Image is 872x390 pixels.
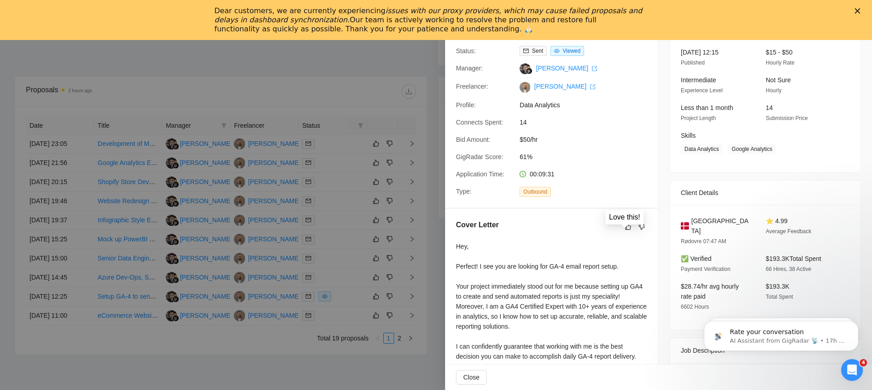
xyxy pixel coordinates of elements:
[766,49,793,56] span: $15 - $50
[609,213,640,221] div: Love this!
[766,104,773,111] span: 14
[456,101,476,109] span: Profile:
[456,47,476,55] span: Status:
[456,188,471,195] span: Type:
[766,283,789,290] span: $193.3K
[456,83,488,90] span: Freelancer:
[681,180,850,205] div: Client Details
[681,87,723,94] span: Experience Level
[520,187,551,197] span: Outbound
[766,217,788,225] span: ⭐ 4.99
[554,48,560,54] span: eye
[681,283,739,300] span: $28.74/hr avg hourly rate paid
[841,359,863,381] iframe: Intercom live chat
[456,370,487,385] button: Close
[520,135,656,145] span: $50/hr
[214,6,642,24] i: issues with our proxy providers, which may cause failed proposals and delays in dashboard synchro...
[681,338,850,363] div: Job Description
[523,48,529,54] span: mail
[456,153,503,160] span: GigRadar Score:
[681,266,730,272] span: Payment Verification
[766,266,811,272] span: 66 Hires, 38 Active
[855,8,864,14] div: Close
[592,66,597,71] span: export
[681,144,723,154] span: Data Analytics
[766,228,812,235] span: Average Feedback
[520,100,656,110] span: Data Analytics
[691,216,751,236] span: [GEOGRAPHIC_DATA]
[681,115,716,121] span: Project Length
[456,170,505,178] span: Application Time:
[766,294,793,300] span: Total Spent
[766,87,782,94] span: Hourly
[766,115,808,121] span: Submission Price
[681,76,716,84] span: Intermediate
[766,60,794,66] span: Hourly Rate
[520,82,530,93] img: c1iolUM1HCd0CGEZKdglk9zLxDq01-YjaNPDH0mvRaQH4mgxhT2DtMMdig-azVxNEs
[456,119,503,126] span: Connects Spent:
[520,117,656,127] span: 14
[214,6,643,34] div: Dear customers, we are currently experiencing Our team is actively working to resolve the problem...
[681,60,705,66] span: Published
[463,372,480,382] span: Close
[536,65,597,72] a: [PERSON_NAME] export
[728,144,776,154] span: Google Analytics
[681,238,726,245] span: Rødovre 07:47 AM
[766,76,791,84] span: Not Sure
[690,302,872,365] iframe: Intercom notifications message
[534,83,595,90] a: [PERSON_NAME] export
[520,152,656,162] span: 61%
[681,255,712,262] span: ✅ Verified
[860,359,867,366] span: 4
[681,104,733,111] span: Less than 1 month
[766,255,821,262] span: $193.3K Total Spent
[532,48,543,54] span: Sent
[681,132,696,139] span: Skills
[681,49,718,56] span: [DATE] 12:15
[590,84,595,90] span: export
[681,304,709,310] span: 6602 Hours
[520,171,526,177] span: clock-circle
[456,220,499,230] h5: Cover Letter
[456,65,483,72] span: Manager:
[456,136,490,143] span: Bid Amount:
[530,170,555,178] span: 00:09:31
[526,68,532,74] img: gigradar-bm.png
[681,221,689,231] img: 🇩🇰
[563,48,580,54] span: Viewed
